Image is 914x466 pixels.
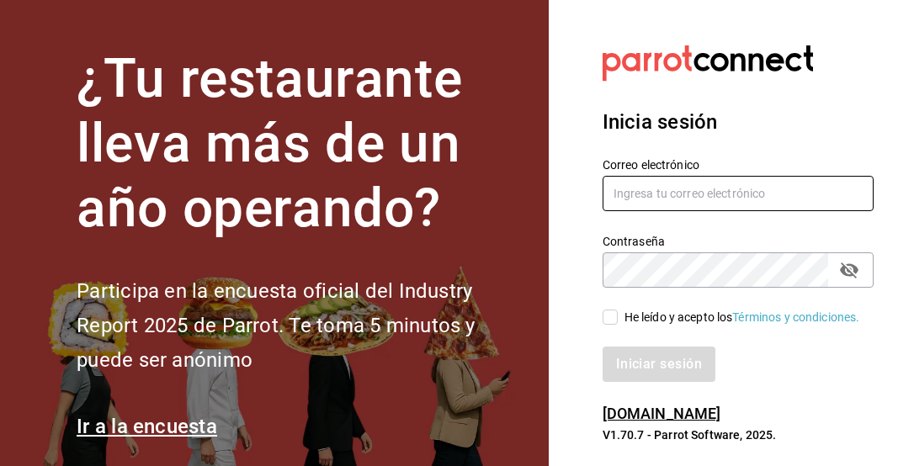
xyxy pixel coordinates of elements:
[603,426,874,443] p: V1.70.7 - Parrot Software, 2025.
[732,310,859,324] a: Términos y condiciones.
[77,47,528,241] h1: ¿Tu restaurante lleva más de un año operando?
[603,107,874,137] h3: Inicia sesión
[603,176,874,211] input: Ingresa tu correo electrónico
[77,274,528,377] h2: Participa en la encuesta oficial del Industry Report 2025 de Parrot. Te toma 5 minutos y puede se...
[603,236,874,247] label: Contraseña
[835,256,864,284] button: passwordField
[624,309,860,326] div: He leído y acepto los
[77,415,217,438] a: Ir a la encuesta
[603,405,721,422] a: [DOMAIN_NAME]
[603,159,874,171] label: Correo electrónico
